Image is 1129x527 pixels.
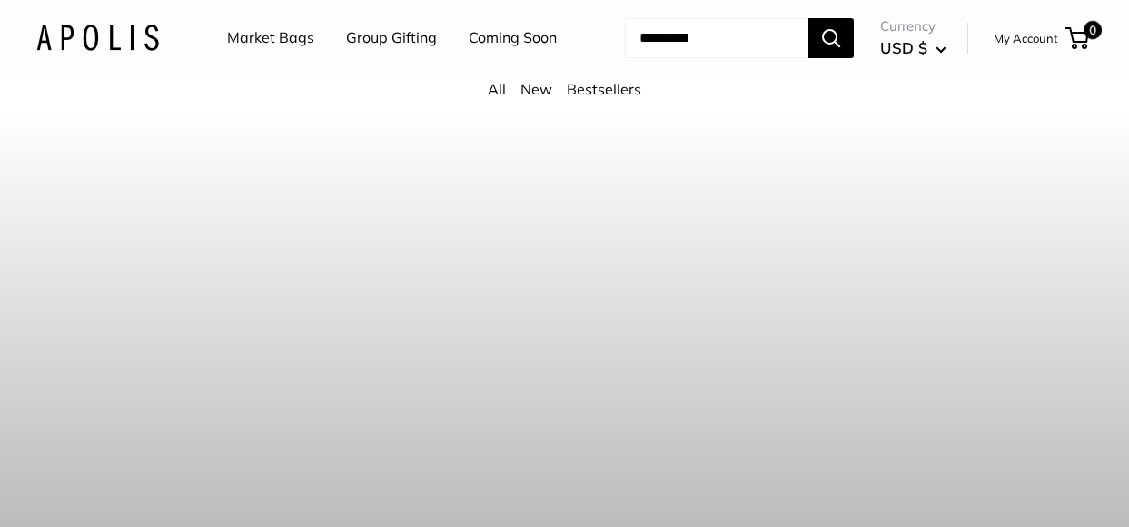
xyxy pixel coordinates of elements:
[346,25,437,52] a: Group Gifting
[469,25,557,52] a: Coming Soon
[520,80,552,98] a: New
[880,38,927,57] span: USD $
[1084,21,1102,39] span: 0
[880,14,946,39] span: Currency
[880,34,946,63] button: USD $
[1066,27,1089,49] a: 0
[625,18,808,58] input: Search...
[488,80,506,98] a: All
[227,25,314,52] a: Market Bags
[994,27,1058,49] a: My Account
[567,80,641,98] a: Bestsellers
[36,25,159,51] img: Apolis
[808,18,854,58] button: Search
